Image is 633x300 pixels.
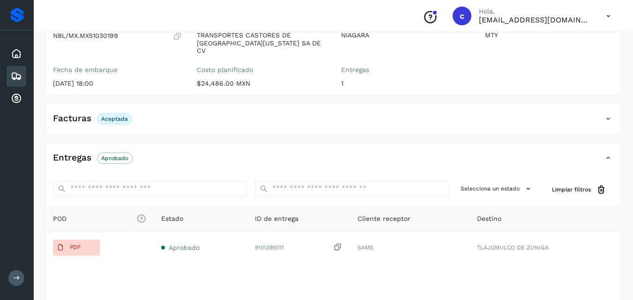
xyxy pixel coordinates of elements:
p: Aprobado [101,155,128,161]
td: TLAJOMULCO DE ZUNIGA [469,232,621,263]
p: MTY [485,31,614,39]
span: Destino [477,214,501,224]
div: EntregasAprobado [45,150,621,174]
button: PDF [53,240,100,256]
h4: Facturas [53,113,91,124]
div: Embarques [7,66,26,87]
span: ID de entrega [255,214,298,224]
button: Limpiar filtros [544,181,614,198]
div: 9101395011 [255,242,343,252]
p: PDF [70,244,81,250]
p: Hola, [479,7,591,15]
div: FacturasAceptada [45,111,621,134]
p: cuentasespeciales8_met@castores.com.mx [479,15,591,24]
p: NIAGARA [341,31,470,39]
p: TRANSPORTES CASTORES DE [GEOGRAPHIC_DATA][US_STATE] SA DE CV [197,31,326,55]
p: $24,486.00 MXN [197,80,326,88]
label: Entregas [341,66,470,74]
p: [DATE] 18:00 [53,80,182,88]
div: Cuentas por cobrar [7,88,26,109]
button: Selecciona un estado [457,181,537,197]
span: Estado [161,214,183,224]
label: Costo planificado [197,66,326,74]
td: SAMS [350,232,469,263]
span: Cliente receptor [357,214,410,224]
p: Aceptada [101,116,128,122]
span: POD [53,214,146,224]
span: Limpiar filtros [552,185,591,194]
p: 1 [341,80,470,88]
h4: Entregas [53,153,91,163]
span: Aprobado [169,244,200,251]
div: Inicio [7,44,26,64]
label: Fecha de embarque [53,66,182,74]
p: NBL/MX.MX51030199 [53,32,118,40]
